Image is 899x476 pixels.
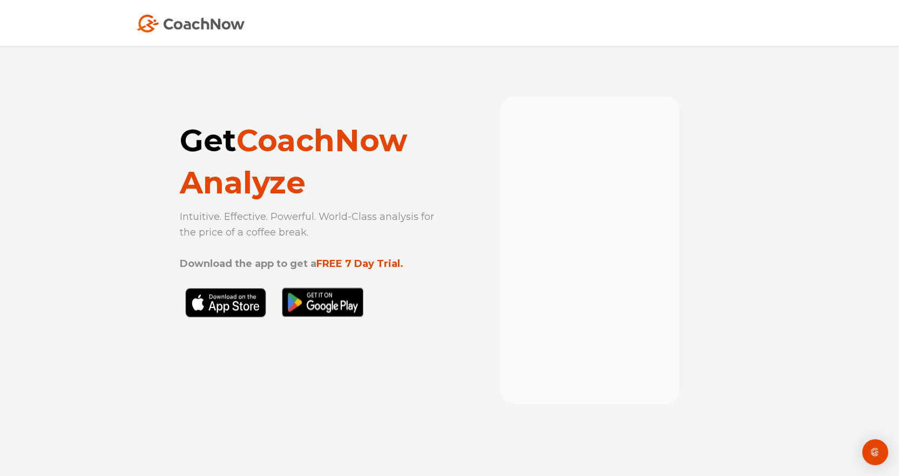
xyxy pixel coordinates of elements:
img: Black Download CoachNow on the App Store Button [180,287,369,341]
h1: Get [180,119,439,204]
strong: Download the app to get a [180,258,316,270]
strong: FREE 7 Day Trial. [316,258,403,270]
div: Open Intercom Messenger [862,439,888,465]
span: CoachNow Analyze [180,122,407,201]
p: Intuitive. Effective. Powerful. World-Class analysis for the price of a coffee break. [180,209,439,272]
img: Coach Now [137,15,245,32]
